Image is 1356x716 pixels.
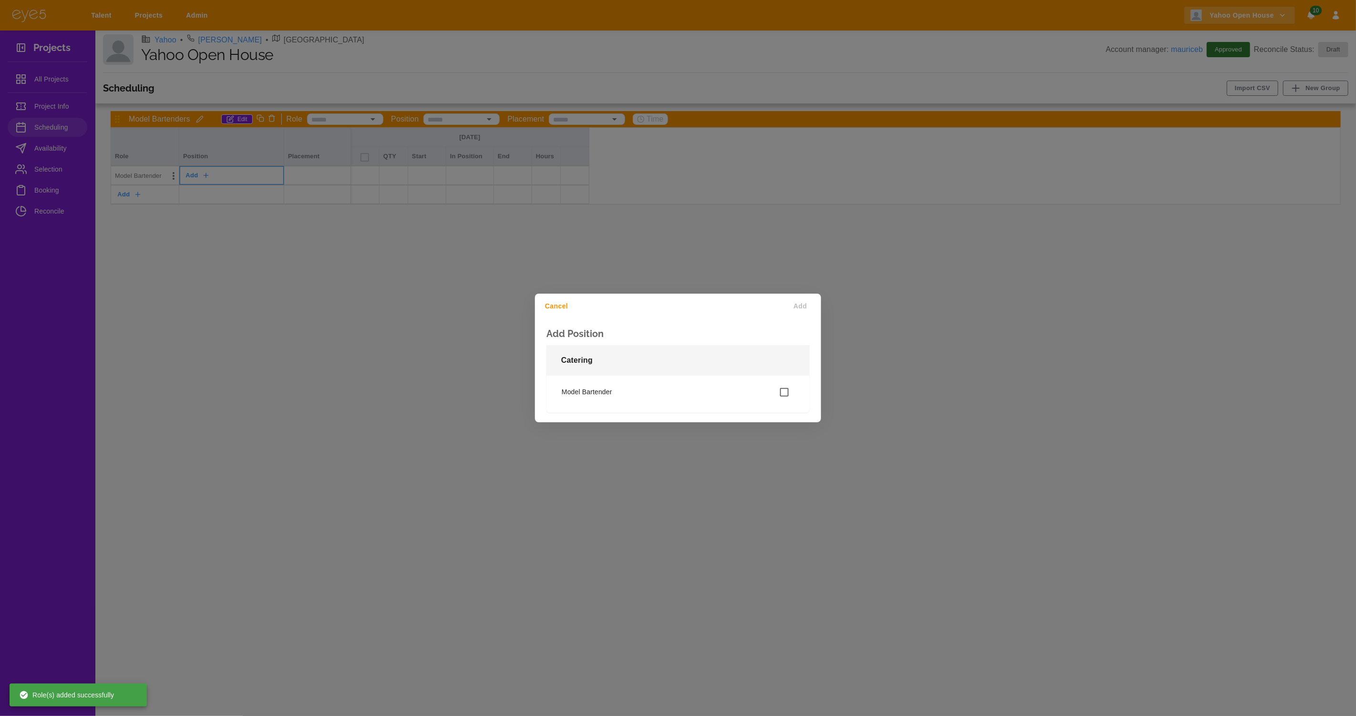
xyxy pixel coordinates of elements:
[546,345,810,376] div: Catering
[561,355,593,366] p: Catering
[539,297,577,315] button: Cancel
[19,686,114,704] div: Role(s) added successfully
[562,387,779,398] span: Model Bartender
[546,376,810,413] div: Catering
[554,383,802,401] div: Model Bartender
[546,328,810,339] h3: Add Position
